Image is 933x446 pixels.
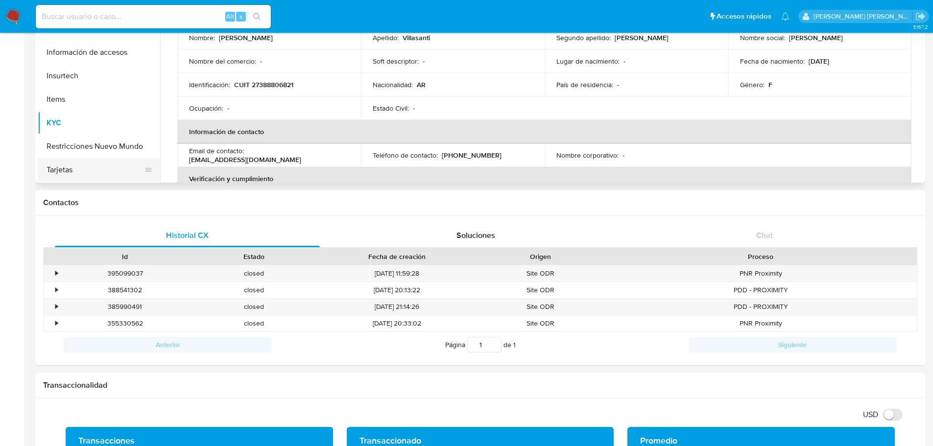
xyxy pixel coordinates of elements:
[196,252,311,261] div: Estado
[318,265,476,282] div: [DATE] 11:59:28
[43,380,917,390] h1: Transaccionalidad
[612,252,910,261] div: Proceso
[177,167,911,190] th: Verificación y cumplimiento
[403,33,430,42] p: Villasanti
[768,80,772,89] p: F
[476,282,605,298] div: Site ODR
[605,282,917,298] div: PDD - PROXIMITY
[556,151,619,160] p: Nombre corporativo :
[38,41,160,64] button: Información de accesos
[219,33,273,42] p: [PERSON_NAME]
[623,57,625,66] p: -
[476,299,605,315] div: Site ODR
[38,158,152,182] button: Tarjetas
[260,57,262,66] p: -
[64,337,272,352] button: Anterior
[483,252,598,261] div: Origen
[190,282,318,298] div: closed
[556,80,613,89] p: País de residencia :
[442,151,502,160] p: [PHONE_NUMBER]
[190,315,318,331] div: closed
[177,120,911,143] th: Información de contacto
[615,33,669,42] p: [PERSON_NAME]
[423,57,425,66] p: -
[556,57,620,66] p: Lugar de nacimiento :
[239,12,242,21] span: s
[318,282,476,298] div: [DATE] 20:13:22
[189,33,215,42] p: Nombre :
[813,12,912,21] p: gloria.villasanti@mercadolibre.com
[227,104,229,113] p: -
[476,315,605,331] div: Site ODR
[55,269,58,278] div: •
[189,57,256,66] p: Nombre del comercio :
[38,64,160,88] button: Insurtech
[226,12,234,21] span: Alt
[38,135,160,158] button: Restricciones Nuevo Mundo
[617,80,619,89] p: -
[781,12,789,21] a: Notificações
[913,23,928,31] span: 3.157.2
[61,315,190,331] div: 355330562
[190,265,318,282] div: closed
[476,265,605,282] div: Site ODR
[605,299,917,315] div: PDD - PROXIMITY
[456,230,495,241] span: Soluciones
[189,155,301,164] p: [EMAIL_ADDRESS][DOMAIN_NAME]
[605,315,917,331] div: PNR Proximity
[915,11,926,22] a: Sair
[55,285,58,295] div: •
[756,230,773,241] span: Chat
[740,57,805,66] p: Fecha de nacimiento :
[373,80,413,89] p: Nacionalidad :
[740,33,785,42] p: Nombre social :
[740,80,765,89] p: Género :
[61,282,190,298] div: 388541302
[373,33,399,42] p: Apellido :
[605,265,917,282] div: PNR Proximity
[556,33,611,42] p: Segundo apellido :
[61,299,190,315] div: 385990491
[55,302,58,311] div: •
[36,10,271,23] input: Buscar usuario o caso...
[513,340,516,350] span: 1
[622,151,624,160] p: -
[189,104,223,113] p: Ocupación :
[789,33,843,42] p: [PERSON_NAME]
[38,111,160,135] button: KYC
[373,151,438,160] p: Teléfono de contacto :
[373,104,409,113] p: Estado Civil :
[689,337,897,352] button: Siguiente
[189,146,244,155] p: Email de contacto :
[325,252,469,261] div: Fecha de creación
[445,337,516,352] span: Página de
[38,88,160,111] button: Items
[373,57,419,66] p: Soft descriptor :
[43,198,917,208] h1: Contactos
[55,319,58,328] div: •
[190,299,318,315] div: closed
[318,299,476,315] div: [DATE] 21:14:26
[61,265,190,282] div: 395099037
[318,315,476,331] div: [DATE] 20:33:02
[234,80,293,89] p: CUIT 27388806821
[68,252,183,261] div: Id
[247,10,267,23] button: search-icon
[189,80,230,89] p: Identificación :
[413,104,415,113] p: -
[166,230,209,241] span: Historial CX
[417,80,426,89] p: AR
[809,57,829,66] p: [DATE]
[717,11,771,22] span: Accesos rápidos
